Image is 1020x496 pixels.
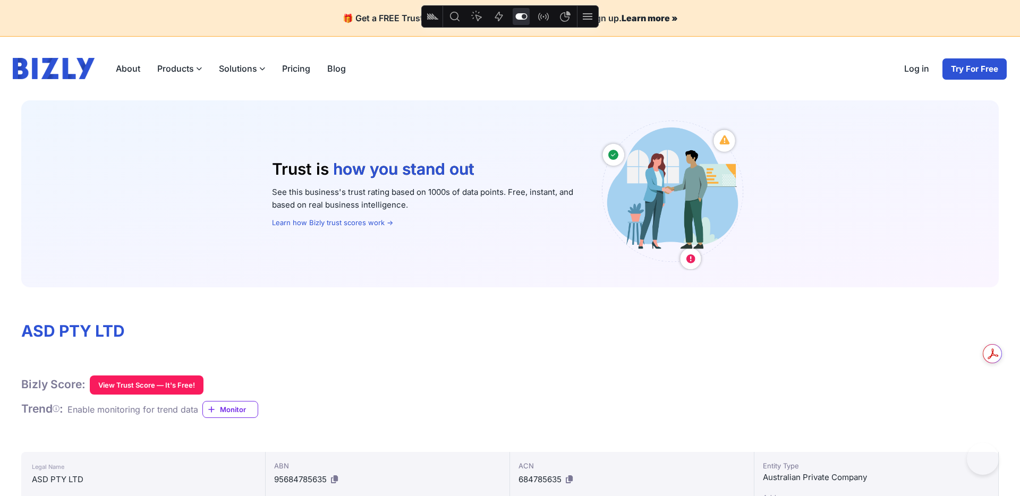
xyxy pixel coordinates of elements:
li: who you work with [333,179,478,199]
div: Australian Private Company [763,471,990,484]
a: Learn how Bizly trust scores work → [272,218,393,227]
img: Australian small business owners illustration [595,117,748,270]
a: Learn more » [622,13,678,23]
label: Solutions [210,58,274,79]
p: See this business's trust rating based on 1000s of data points. Free, instant, and based on real ... [272,186,578,211]
div: ASD PTY LTD [32,473,254,486]
a: Try For Free [942,58,1007,80]
a: Pricing [274,58,319,79]
h1: ASD PTY LTD [21,321,999,341]
div: ABN [274,460,501,471]
a: About [107,58,149,79]
iframe: Toggle Customer Support [967,443,999,475]
a: Log in [896,58,938,80]
span: 684785635 [518,474,562,484]
div: Legal Name [32,460,254,473]
img: bizly_logo.svg [13,58,95,79]
h4: 🎁 Get a FREE Trust Report and Monitoring Credit when you sign up. [13,13,1007,23]
li: how you stand out [333,159,478,179]
a: Blog [319,58,354,79]
div: ACN [518,460,745,471]
span: 95684785635 [274,474,327,484]
button: View Trust Score — It's Free! [90,375,203,395]
div: Enable monitoring for trend data [67,403,198,416]
span: Trust is [272,159,329,178]
h1: Bizly Score: [21,378,86,391]
a: Monitor [202,401,258,418]
label: Products [149,58,210,79]
span: Monitor [220,404,258,415]
span: Trend : [21,402,63,415]
div: Entity Type [763,460,990,471]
